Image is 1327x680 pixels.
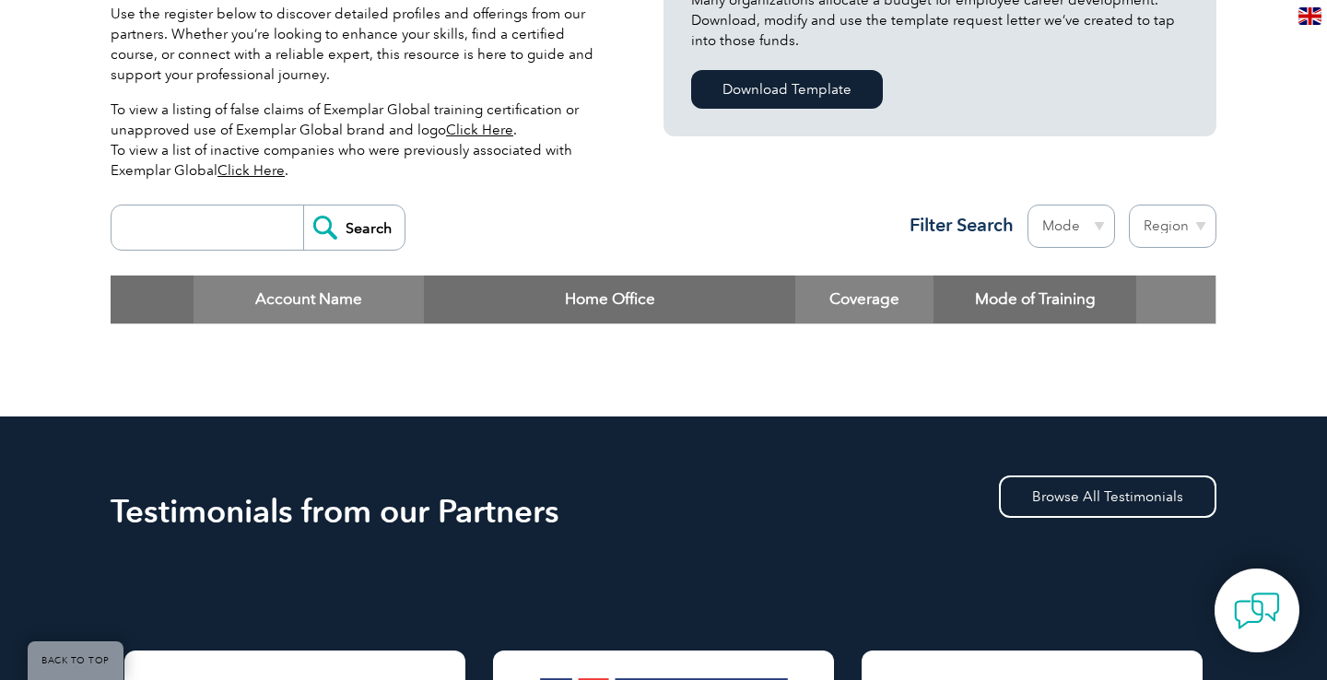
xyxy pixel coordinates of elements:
h2: Testimonials from our Partners [111,497,1216,526]
th: : activate to sort column ascending [1136,276,1215,323]
p: Use the register below to discover detailed profiles and offerings from our partners. Whether you... [111,4,608,85]
a: Browse All Testimonials [999,475,1216,518]
th: Mode of Training: activate to sort column ascending [934,276,1136,323]
a: Click Here [217,162,285,179]
img: contact-chat.png [1234,588,1280,634]
h3: Filter Search [898,214,1014,237]
img: en [1298,7,1321,25]
a: BACK TO TOP [28,641,123,680]
input: Search [303,205,405,250]
p: To view a listing of false claims of Exemplar Global training certification or unapproved use of ... [111,100,608,181]
th: Account Name: activate to sort column descending [194,276,424,323]
th: Home Office: activate to sort column ascending [424,276,795,323]
a: Click Here [446,122,513,138]
a: Download Template [691,70,883,109]
th: Coverage: activate to sort column ascending [795,276,934,323]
